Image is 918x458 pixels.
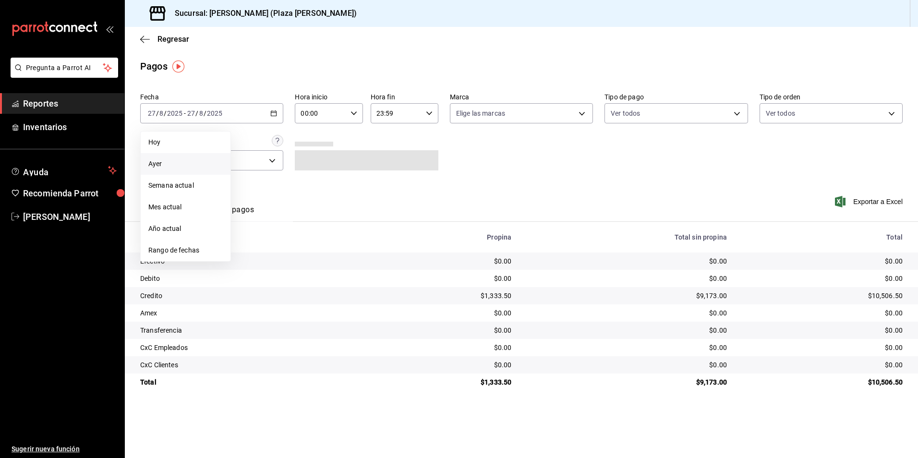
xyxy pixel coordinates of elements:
div: $0.00 [742,308,903,318]
span: Mes actual [148,202,223,212]
a: Pregunta a Parrot AI [7,70,118,80]
label: Fecha [140,94,283,100]
div: $0.00 [527,325,727,335]
img: Tooltip marker [172,60,184,72]
div: $1,333.50 [380,291,511,301]
div: Total sin propina [527,233,727,241]
div: $0.00 [380,360,511,370]
span: Semana actual [148,181,223,191]
label: Hora inicio [295,94,362,100]
span: Rango de fechas [148,245,223,255]
span: / [164,109,167,117]
div: $0.00 [527,256,727,266]
div: $10,506.50 [742,377,903,387]
div: $0.00 [742,274,903,283]
div: Propina [380,233,511,241]
div: $1,333.50 [380,377,511,387]
label: Marca [450,94,593,100]
h3: Sucursal: [PERSON_NAME] (Plaza [PERSON_NAME]) [167,8,357,19]
div: $0.00 [742,256,903,266]
div: $9,173.00 [527,291,727,301]
input: ---- [167,109,183,117]
span: Reportes [23,97,117,110]
div: $0.00 [380,256,511,266]
div: $0.00 [527,343,727,352]
span: - [184,109,186,117]
div: Amex [140,308,365,318]
div: Efectivo [140,256,365,266]
div: Pagos [140,59,168,73]
div: $0.00 [527,274,727,283]
span: Pregunta a Parrot AI [26,63,103,73]
label: Tipo de orden [760,94,903,100]
span: Hoy [148,137,223,147]
button: Pregunta a Parrot AI [11,58,118,78]
label: Hora fin [371,94,438,100]
span: Ver todos [766,108,795,118]
div: $9,173.00 [527,377,727,387]
div: $0.00 [742,343,903,352]
div: $0.00 [742,325,903,335]
div: CxC Clientes [140,360,365,370]
div: $10,506.50 [742,291,903,301]
div: Total [742,233,903,241]
span: Elige las marcas [456,108,505,118]
div: Debito [140,274,365,283]
input: ---- [206,109,223,117]
input: -- [159,109,164,117]
div: $0.00 [380,308,511,318]
span: Año actual [148,224,223,234]
div: $0.00 [742,360,903,370]
input: -- [187,109,195,117]
span: / [204,109,206,117]
span: Ver todos [611,108,640,118]
span: Sugerir nueva función [12,444,117,454]
input: -- [147,109,156,117]
span: / [195,109,198,117]
button: open_drawer_menu [106,25,113,33]
div: $0.00 [380,274,511,283]
div: Total [140,377,365,387]
span: [PERSON_NAME] [23,210,117,223]
div: CxC Empleados [140,343,365,352]
label: Tipo de pago [604,94,748,100]
div: $0.00 [380,325,511,335]
span: Ayuda [23,165,104,176]
span: / [156,109,159,117]
div: $0.00 [527,308,727,318]
div: $0.00 [380,343,511,352]
span: Inventarios [23,121,117,133]
div: Transferencia [140,325,365,335]
div: Credito [140,291,365,301]
span: Regresar [157,35,189,44]
button: Exportar a Excel [837,196,903,207]
div: Tipo de pago [140,233,365,241]
span: Recomienda Parrot [23,187,117,200]
button: Ver pagos [218,205,254,221]
button: Regresar [140,35,189,44]
span: Ayer [148,159,223,169]
input: -- [199,109,204,117]
div: $0.00 [527,360,727,370]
